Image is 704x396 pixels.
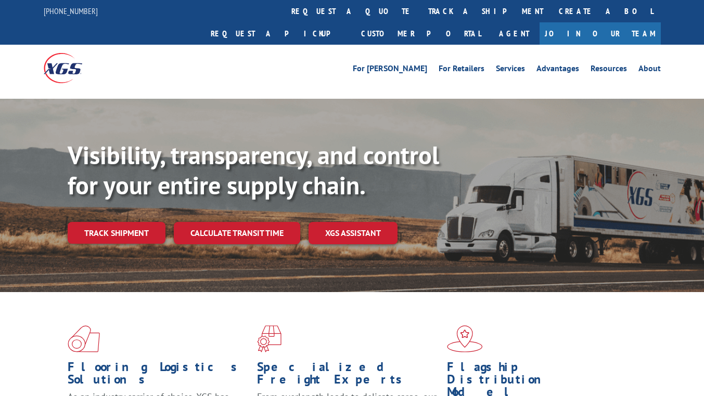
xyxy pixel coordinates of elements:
[353,64,427,76] a: For [PERSON_NAME]
[309,222,398,244] a: XGS ASSISTANT
[68,139,439,201] b: Visibility, transparency, and control for your entire supply chain.
[496,64,525,76] a: Services
[447,325,483,352] img: xgs-icon-flagship-distribution-model-red
[638,64,661,76] a: About
[68,222,165,244] a: Track shipment
[257,325,281,352] img: xgs-icon-focused-on-flooring-red
[439,64,484,76] a: For Retailers
[536,64,579,76] a: Advantages
[68,361,249,391] h1: Flooring Logistics Solutions
[68,325,100,352] img: xgs-icon-total-supply-chain-intelligence-red
[489,22,540,45] a: Agent
[591,64,627,76] a: Resources
[44,6,98,16] a: [PHONE_NUMBER]
[174,222,300,244] a: Calculate transit time
[203,22,353,45] a: Request a pickup
[540,22,661,45] a: Join Our Team
[353,22,489,45] a: Customer Portal
[257,361,439,391] h1: Specialized Freight Experts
